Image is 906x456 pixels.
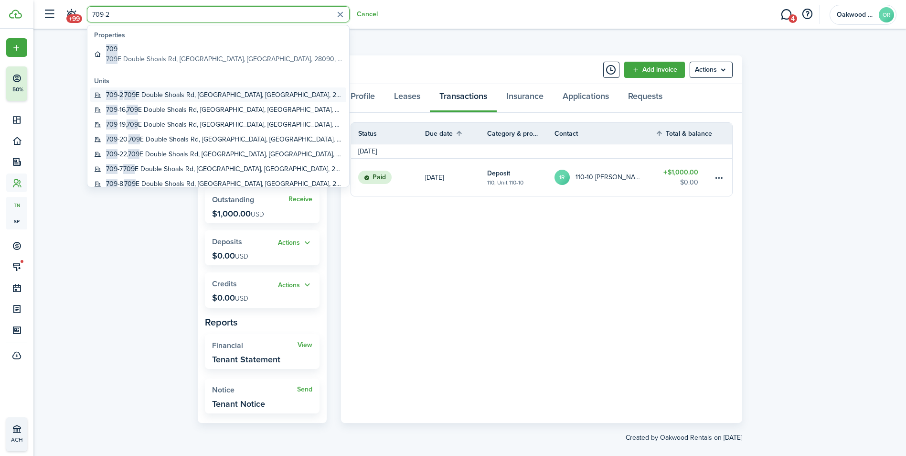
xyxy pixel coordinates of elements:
[9,10,22,19] img: TenantCloud
[6,213,27,229] a: sp
[624,62,685,78] a: Add invoice
[119,90,123,100] span: 2
[235,293,248,304] span: USD
[358,171,392,184] status: Paid
[127,119,138,130] span: 709
[106,90,342,100] global-search-item-title: - , E Double Shoals Rd, [GEOGRAPHIC_DATA], [GEOGRAPHIC_DATA], 28090,
[278,238,312,249] button: Actions
[106,105,117,115] span: 709
[127,105,138,115] span: 709
[90,102,346,117] a: 709-16,709E Double Shoals Rd, [GEOGRAPHIC_DATA], [GEOGRAPHIC_DATA], 28090
[235,251,248,261] span: USD
[90,42,346,66] a: 709709E Double Shoals Rd, [GEOGRAPHIC_DATA], [GEOGRAPHIC_DATA], 28090, [GEOGRAPHIC_DATA]
[106,119,342,130] global-search-item-title: -19, E Double Shoals Rd, [GEOGRAPHIC_DATA], [GEOGRAPHIC_DATA], 28090
[351,159,425,196] a: Paid
[128,134,140,144] span: 709
[124,179,136,189] span: 709
[554,129,656,139] th: Contact
[90,147,346,162] a: 709-22,709E Double Shoals Rd, [GEOGRAPHIC_DATA], [GEOGRAPHIC_DATA], 28090
[124,90,136,100] span: 709
[603,62,619,78] button: Timeline
[690,62,733,78] button: Open menu
[333,7,348,22] button: Clear search
[789,14,797,23] span: 4
[357,11,378,18] button: Cancel
[655,128,713,139] th: Sort
[94,76,346,86] global-search-list-title: Units
[425,159,487,196] a: [DATE]
[618,84,672,113] a: Requests
[106,149,117,159] span: 709
[384,84,430,113] a: Leases
[40,5,58,23] button: Open sidebar
[106,179,342,189] global-search-item-title: -8, E Double Shoals Rd, [GEOGRAPHIC_DATA], [GEOGRAPHIC_DATA], 28090,
[212,399,265,409] widget-stats-description: Tenant Notice
[655,159,713,196] a: $1,000.00$0.00
[487,159,554,196] a: Deposit110, Unit 110-10
[212,251,248,261] p: $0.00
[11,435,67,444] p: ACH
[106,105,342,115] global-search-item-title: -16, E Double Shoals Rd, [GEOGRAPHIC_DATA], [GEOGRAPHIC_DATA], 28090
[90,176,346,191] a: 709-8,709E Double Shoals Rd, [GEOGRAPHIC_DATA], [GEOGRAPHIC_DATA], 28090,
[212,194,254,205] span: Outstanding
[106,179,117,189] span: 709
[288,195,312,203] a: Receive
[62,2,80,27] a: Notifications
[487,168,510,178] table-info-title: Deposit
[205,315,320,329] panel-main-subtitle: Reports
[106,134,342,144] global-search-item-title: -20, E Double Shoals Rd, [GEOGRAPHIC_DATA], [GEOGRAPHIC_DATA], 28090
[351,129,425,139] th: Status
[777,2,795,27] a: Messaging
[297,386,312,393] a: Send
[123,164,135,174] span: 709
[212,355,280,364] widget-stats-description: Tenant Statement
[212,386,297,394] widget-stats-title: Notice
[487,178,523,187] table-subtitle: 110, Unit 110-10
[90,87,346,102] a: 709-2,709E Double Shoals Rd, [GEOGRAPHIC_DATA], [GEOGRAPHIC_DATA], 28090,
[12,86,24,94] p: 50%
[487,129,554,139] th: Category & property
[198,423,742,443] created-at: Created by Oakwood Rentals on [DATE]
[278,238,312,249] button: Open menu
[497,84,553,113] a: Insurance
[94,30,346,40] global-search-list-title: Properties
[554,170,570,185] avatar-text: 1R
[106,44,117,54] span: 709
[212,278,237,289] span: Credits
[106,119,117,130] span: 709
[212,236,242,247] span: Deposits
[341,84,384,113] a: Profile
[351,146,384,156] td: [DATE]
[90,162,346,176] a: 709-7,709E Double Shoals Rd, [GEOGRAPHIC_DATA], [GEOGRAPHIC_DATA], 28090,
[837,11,875,18] span: Oakwood Rentals
[278,280,312,291] button: Open menu
[879,7,894,22] avatar-text: OR
[6,197,27,213] a: tn
[278,280,312,291] button: Actions
[212,209,264,218] p: $1,000.00
[66,14,82,23] span: +99
[425,128,487,139] th: Sort
[87,6,350,22] input: Search for anything...
[298,341,312,349] a: View
[251,209,264,219] span: USD
[6,417,27,451] a: ACH
[6,66,85,101] button: 50%
[680,177,698,187] table-amount-description: $0.00
[425,173,444,183] p: [DATE]
[90,117,346,132] a: 709-19,709E Double Shoals Rd, [GEOGRAPHIC_DATA], [GEOGRAPHIC_DATA], 28090
[212,341,298,350] widget-stats-title: Financial
[554,159,656,196] a: 1R110-10 [PERSON_NAME]
[106,164,342,174] global-search-item-title: -7, E Double Shoals Rd, [GEOGRAPHIC_DATA], [GEOGRAPHIC_DATA], 28090,
[106,149,342,159] global-search-item-title: -22, E Double Shoals Rd, [GEOGRAPHIC_DATA], [GEOGRAPHIC_DATA], 28090
[212,293,248,303] p: $0.00
[799,6,815,22] button: Open resource center
[106,54,117,64] span: 709
[663,167,698,177] table-amount-title: $1,000.00
[690,62,733,78] menu-btn: Actions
